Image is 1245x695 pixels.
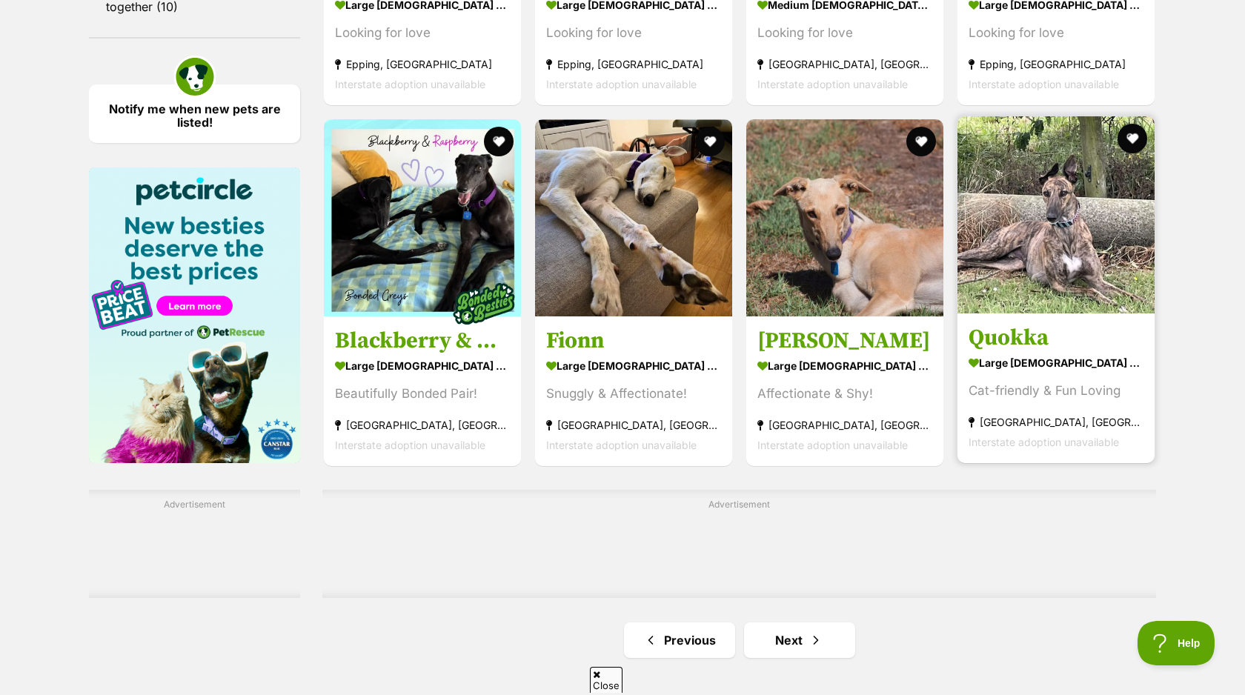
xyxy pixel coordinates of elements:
img: bonded besties [447,267,521,341]
h3: Fionn [546,327,721,355]
img: Pet Circle promo banner [89,167,300,464]
a: Notify me when new pets are listed! [89,84,300,143]
strong: large [DEMOGRAPHIC_DATA] Dog [757,355,932,376]
strong: [GEOGRAPHIC_DATA], [GEOGRAPHIC_DATA] [757,415,932,435]
div: Cat-friendly & Fun Loving [969,381,1143,401]
strong: large [DEMOGRAPHIC_DATA] Dog [969,352,1143,373]
strong: [GEOGRAPHIC_DATA], [GEOGRAPHIC_DATA] [757,54,932,74]
img: Blackberry & Raspberry - Greyhound Dog [324,119,521,316]
img: Sarah - Greyhound Dog [746,119,943,316]
div: Advertisement [89,490,300,598]
button: favourite [484,127,514,156]
strong: Epping, [GEOGRAPHIC_DATA] [969,54,1143,74]
div: Looking for love [757,23,932,43]
a: Next page [744,622,855,658]
div: Looking for love [335,23,510,43]
h3: Quokka [969,324,1143,352]
span: Interstate adoption unavailable [335,78,485,90]
button: favourite [1118,124,1147,153]
div: Beautifully Bonded Pair! [335,384,510,404]
strong: [GEOGRAPHIC_DATA], [GEOGRAPHIC_DATA] [969,412,1143,432]
span: Interstate adoption unavailable [969,78,1119,90]
h3: Blackberry & Raspberry [335,327,510,355]
div: Snuggly & Affectionate! [546,384,721,404]
a: [PERSON_NAME] large [DEMOGRAPHIC_DATA] Dog Affectionate & Shy! [GEOGRAPHIC_DATA], [GEOGRAPHIC_DAT... [746,316,943,466]
iframe: Help Scout Beacon - Open [1138,621,1215,665]
span: Close [590,667,622,693]
strong: large [DEMOGRAPHIC_DATA] Dog [335,355,510,376]
a: Blackberry & Raspberry large [DEMOGRAPHIC_DATA] Dog Beautifully Bonded Pair! [GEOGRAPHIC_DATA], [... [324,316,521,466]
span: Interstate adoption unavailable [757,439,908,451]
a: Quokka large [DEMOGRAPHIC_DATA] Dog Cat-friendly & Fun Loving [GEOGRAPHIC_DATA], [GEOGRAPHIC_DATA... [957,313,1155,463]
span: Interstate adoption unavailable [757,78,908,90]
span: Interstate adoption unavailable [335,439,485,451]
div: Affectionate & Shy! [757,384,932,404]
strong: Epping, [GEOGRAPHIC_DATA] [335,54,510,74]
a: Fionn large [DEMOGRAPHIC_DATA] Dog Snuggly & Affectionate! [GEOGRAPHIC_DATA], [GEOGRAPHIC_DATA] I... [535,316,732,466]
div: Looking for love [546,23,721,43]
span: Interstate adoption unavailable [546,78,697,90]
strong: [GEOGRAPHIC_DATA], [GEOGRAPHIC_DATA] [335,415,510,435]
nav: Pagination [322,622,1156,658]
strong: Epping, [GEOGRAPHIC_DATA] [546,54,721,74]
strong: large [DEMOGRAPHIC_DATA] Dog [546,355,721,376]
strong: [GEOGRAPHIC_DATA], [GEOGRAPHIC_DATA] [546,415,721,435]
span: Interstate adoption unavailable [546,439,697,451]
span: Interstate adoption unavailable [969,436,1119,448]
div: Advertisement [322,490,1156,598]
img: Fionn - Greyhound Dog [535,119,732,316]
h3: [PERSON_NAME] [757,327,932,355]
button: favourite [906,127,936,156]
a: Previous page [624,622,735,658]
img: Quokka - Greyhound Dog [957,116,1155,313]
div: Looking for love [969,23,1143,43]
button: favourite [695,127,725,156]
